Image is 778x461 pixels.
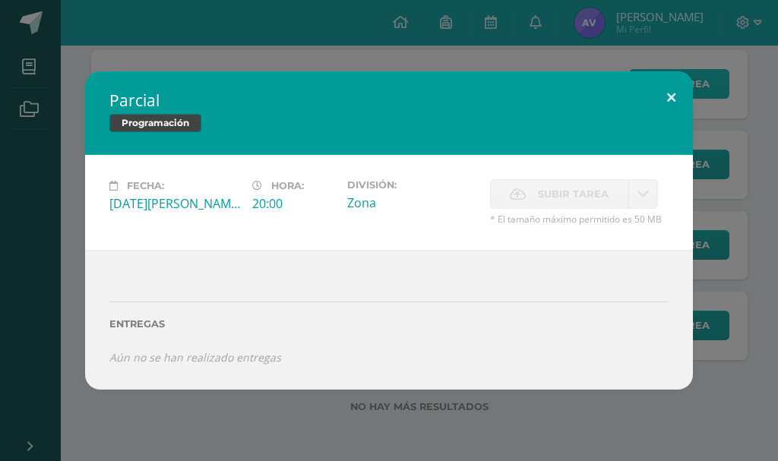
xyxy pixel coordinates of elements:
[490,179,628,209] label: La fecha de entrega ha expirado
[347,194,478,211] div: Zona
[347,179,478,191] label: División:
[628,179,658,209] a: La fecha de entrega ha expirado
[109,195,240,212] div: [DATE][PERSON_NAME]
[650,71,693,123] button: Close (Esc)
[109,90,669,111] h2: Parcial
[127,180,164,191] span: Fecha:
[109,350,281,365] i: Aún no se han realizado entregas
[490,213,669,226] span: * El tamaño máximo permitido es 50 MB
[252,195,335,212] div: 20:00
[271,180,304,191] span: Hora:
[109,114,201,132] span: Programación
[538,180,609,208] span: Subir tarea
[109,318,669,330] label: Entregas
